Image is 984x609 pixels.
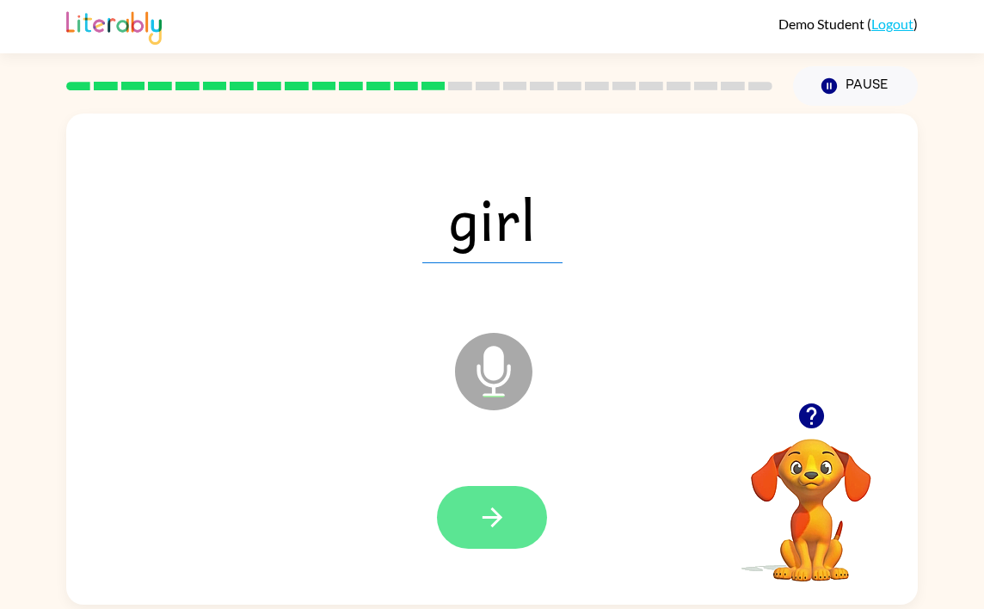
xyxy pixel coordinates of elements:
[725,412,897,584] video: Your browser must support playing .mp4 files to use Literably. Please try using another browser.
[871,15,913,32] a: Logout
[66,7,162,45] img: Literably
[778,15,918,32] div: ( )
[793,66,918,106] button: Pause
[778,15,867,32] span: Demo Student
[422,174,563,263] span: girl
